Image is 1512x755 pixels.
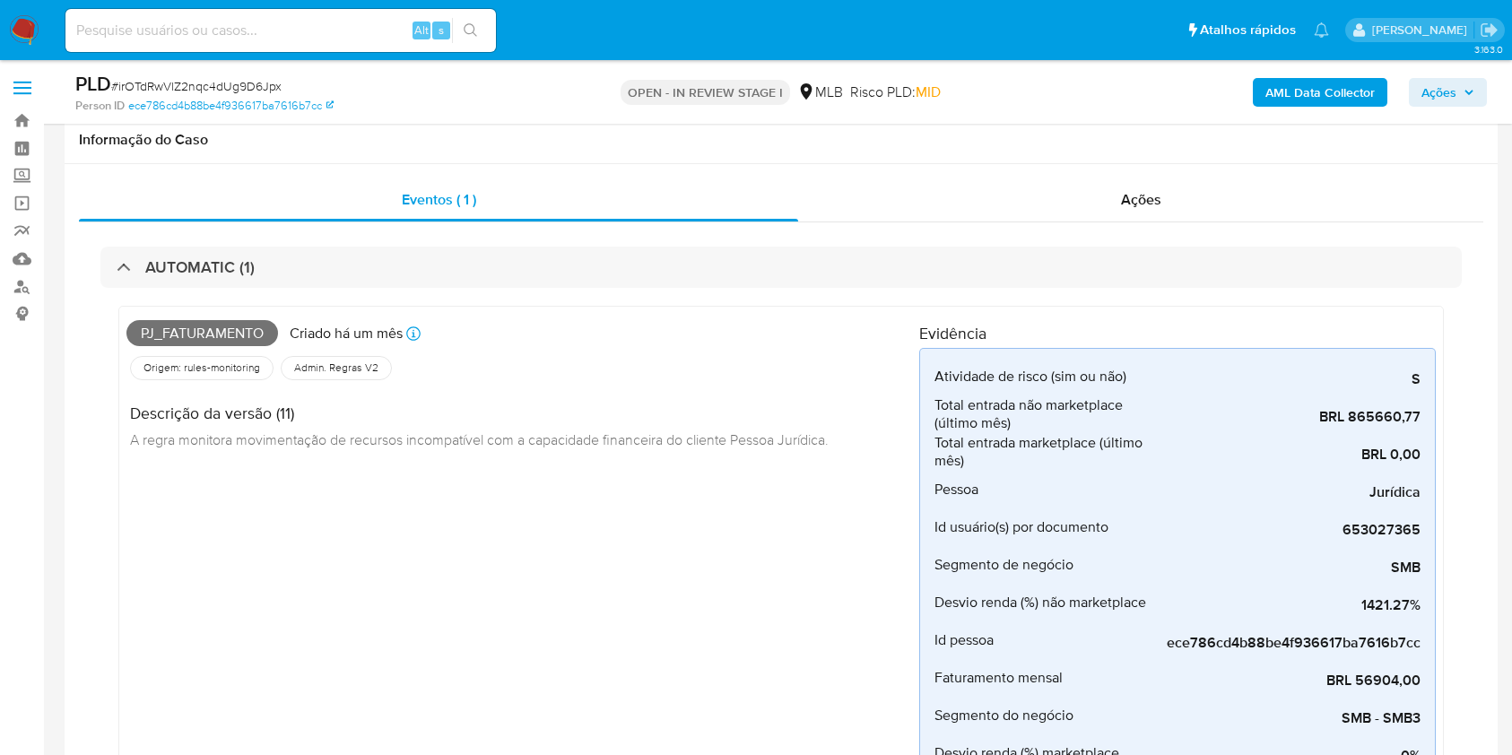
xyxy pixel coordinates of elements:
[145,257,255,277] h3: AUTOMATIC (1)
[1200,21,1296,39] span: Atalhos rápidos
[621,80,790,105] p: OPEN - IN REVIEW STAGE I
[1421,78,1456,107] span: Ações
[128,98,334,114] a: ece786cd4b88be4f936617ba7616b7cc
[1253,78,1387,107] button: AML Data Collector
[916,82,941,102] span: MID
[100,247,1462,288] div: AUTOMATIC (1)
[402,189,476,210] span: Eventos ( 1 )
[1480,21,1499,39] a: Sair
[130,404,829,423] h4: Descrição da versão (11)
[75,98,125,114] b: Person ID
[79,131,1483,149] h1: Informação do Caso
[292,360,380,375] span: Admin. Regras V2
[452,18,489,43] button: search-icon
[414,22,429,39] span: Alt
[111,77,282,95] span: # irOTdRwVlZ2nqc4dUg9D6Jpx
[126,320,278,347] span: Pj_faturamento
[1121,189,1161,210] span: Ações
[850,82,941,102] span: Risco PLD:
[130,430,829,449] span: A regra monitora movimentação de recursos incompatível com a capacidade financeira do cliente Pes...
[290,324,403,343] p: Criado há um mês
[439,22,444,39] span: s
[797,82,843,102] div: MLB
[1314,22,1329,38] a: Notificações
[65,19,496,42] input: Pesquise usuários ou casos...
[1265,78,1375,107] b: AML Data Collector
[1409,78,1487,107] button: Ações
[1372,22,1473,39] p: lucas.barboza@mercadolivre.com
[142,360,262,375] span: Origem: rules-monitoring
[75,69,111,98] b: PLD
